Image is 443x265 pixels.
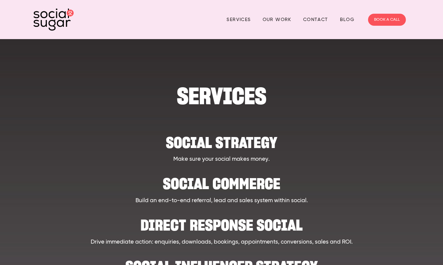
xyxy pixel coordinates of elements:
a: Services [227,14,251,25]
p: Make sure your social makes money. [59,155,384,164]
p: Build an end-to-end referral, lead and sales system within social. [59,196,384,205]
a: Our Work [263,14,291,25]
p: Drive immediate action: enquiries, downloads, bookings, appointments, conversions, sales and ROI. [59,238,384,247]
h2: Social Commerce [59,170,384,190]
h2: Direct Response Social [59,212,384,232]
img: SocialSugar [33,8,74,31]
a: Direct Response Social Drive immediate action: enquiries, downloads, bookings, appointments, conv... [59,212,384,246]
a: Contact [303,14,328,25]
h1: SERVICES [59,86,384,106]
h2: Social strategy [59,129,384,149]
a: Social strategy Make sure your social makes money. [59,129,384,164]
a: Social Commerce Build an end-to-end referral, lead and sales system within social. [59,170,384,205]
a: BOOK A CALL [368,14,406,26]
a: Blog [340,14,355,25]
